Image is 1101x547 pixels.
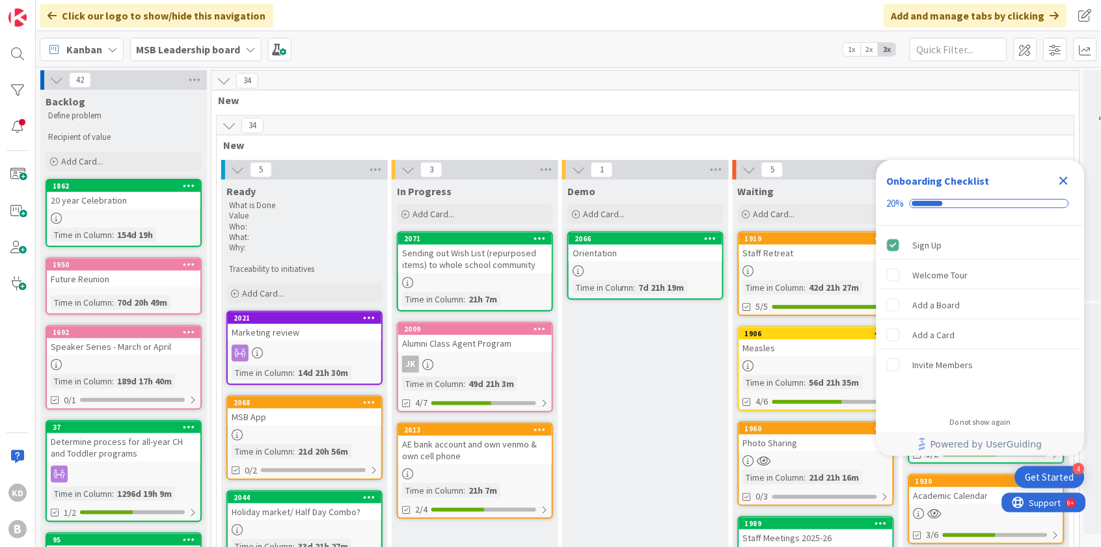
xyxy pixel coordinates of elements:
div: Add a Board is incomplete. [882,291,1080,319]
span: 2x [861,43,878,56]
div: 2066 [575,234,722,243]
div: JK [398,356,552,373]
a: 37Determine process for all-year CH and Toddler programsTime in Column:1296d 19h 9m1/2 [46,420,202,522]
div: 2044 [234,493,381,502]
div: Time in Column [743,280,804,295]
div: Get Started [1026,471,1074,484]
span: : [293,444,295,459]
div: 2071 [398,233,552,245]
div: 2013 [404,425,552,434]
b: MSB Leadership board [136,43,240,56]
span: 3 [420,162,442,178]
span: 5 [250,162,272,178]
a: 2068MSB AppTime in Column:21d 20h 56m0/2 [226,395,383,480]
div: 1930 [916,477,1063,486]
div: 1989Staff Meetings 2025-26 [739,518,893,546]
div: 1930 [910,475,1063,487]
div: 20 year Celebration [47,192,200,209]
div: 2009 [404,325,552,334]
a: 1930Academic Calendar3/6 [908,474,1065,544]
div: 1692 [47,327,200,338]
span: Add Card... [61,155,103,167]
div: 154d 19h [114,228,156,242]
div: 1919Staff Retreat [739,233,893,261]
span: Add Card... [583,208,625,220]
a: 2066OrientationTime in Column:7d 21h 19m [567,232,724,300]
div: 21d 21h 16m [806,470,863,485]
div: Footer [877,433,1085,456]
div: 1919 [739,233,893,245]
div: 2009Alumni Class Agent Program [398,323,552,352]
div: 70d 20h 49m [114,295,170,310]
span: Support [27,2,59,18]
div: 7d 21h 19m [636,280,688,295]
div: Alumni Class Agent Program [398,335,552,352]
div: 1989 [745,519,893,528]
div: 1906 [739,328,893,340]
div: Time in Column [402,292,463,306]
div: 21h 7m [465,292,500,306]
div: 2071 [404,234,552,243]
div: Holiday market/ Half Day Combo? [228,503,381,520]
div: Checklist Container [877,160,1085,456]
div: Welcome Tour is incomplete. [882,261,1080,289]
div: 1862 [53,181,200,191]
div: 2068 [234,398,381,407]
div: 1930Academic Calendar [910,475,1063,504]
p: What is Done [229,200,380,211]
span: Backlog [46,95,85,108]
div: 42d 21h 27m [806,280,863,295]
div: 1692 [53,328,200,337]
span: : [112,374,114,388]
div: Time in Column [51,487,112,501]
span: 42 [69,72,91,88]
div: Sending out Wish List (repurposed items) to whole school community [398,245,552,273]
div: Time in Column [743,375,804,390]
span: : [112,487,114,501]
a: 2009Alumni Class Agent ProgramJKTime in Column:49d 21h 3m4/7 [397,322,553,412]
span: New [223,139,1058,152]
p: Value [229,211,380,221]
div: Time in Column [232,444,293,459]
p: Recipient of value [48,132,199,142]
div: JK [402,356,419,373]
div: Checklist items [877,226,1085,408]
span: 1x [843,43,861,56]
span: : [804,470,806,485]
p: Why: [229,243,380,253]
span: In Progress [397,185,452,198]
div: Time in Column [402,483,463,498]
div: Sign Up [913,237,942,253]
div: Staff Meetings 2025-26 [739,529,893,546]
div: Onboarding Checklist [887,173,990,189]
span: 2/4 [415,503,428,516]
div: 2009 [398,323,552,335]
div: 2013AE bank account and own venmo & own cell phone [398,424,552,464]
a: 2013AE bank account and own venmo & own cell phoneTime in Column:21h 7m2/4 [397,423,553,519]
div: Staff Retreat [739,245,893,261]
div: B [8,520,27,539]
div: Add a Board [913,297,960,313]
span: : [293,366,295,380]
div: Time in Column [573,280,634,295]
span: : [463,292,465,306]
div: 2044 [228,492,381,503]
div: AE bank account and own venmo & own cell phone [398,436,552,464]
div: 1906Measles [739,328,893,356]
span: Waiting [738,185,774,198]
div: 21h 7m [465,483,500,498]
a: 1960Photo SharingTime in Column:21d 21h 16m0/3 [738,421,894,506]
p: Who: [229,222,380,232]
span: 3/6 [927,528,939,542]
div: 95 [53,535,200,544]
div: 2013 [398,424,552,436]
div: Academic Calendar [910,487,1063,504]
div: 1862 [47,180,200,192]
span: Kanban [66,42,102,57]
div: 37 [53,423,200,432]
div: 2071Sending out Wish List (repurposed items) to whole school community [398,233,552,273]
span: Demo [567,185,595,198]
p: What: [229,232,380,243]
a: 1692Speaker Series - March or AprilTime in Column:189d 17h 40m0/1 [46,325,202,410]
span: : [112,295,114,310]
